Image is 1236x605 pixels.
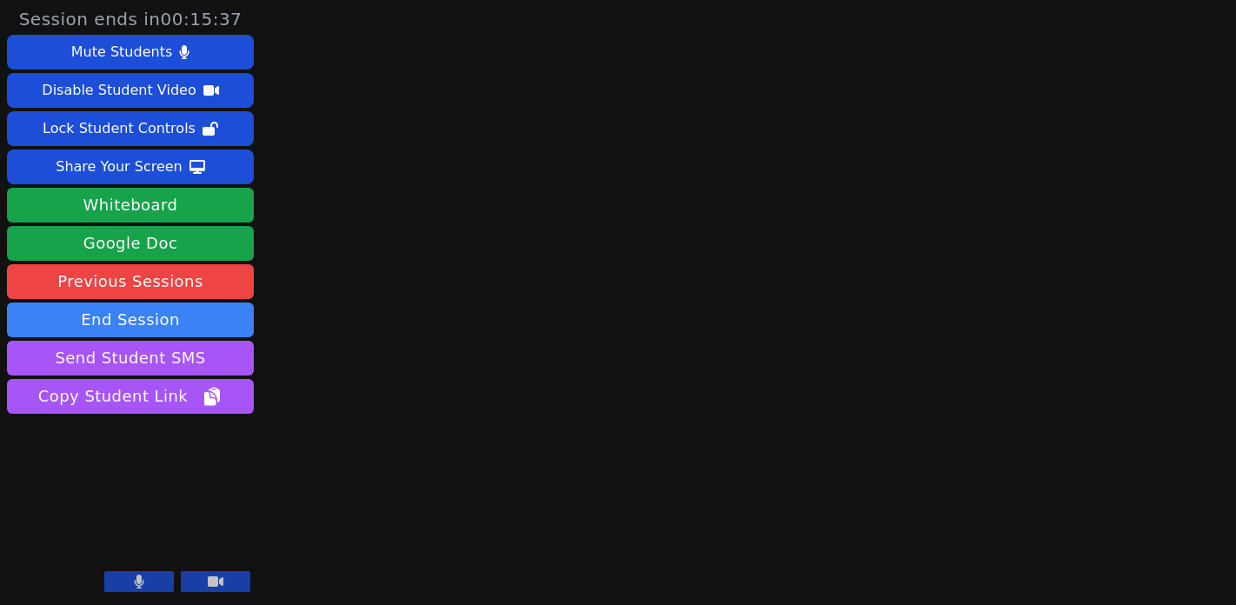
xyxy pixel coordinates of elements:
button: Lock Student Controls [7,111,254,146]
button: End Session [7,302,254,337]
button: Send Student SMS [7,341,254,376]
div: Share Your Screen [56,153,183,181]
button: Copy Student Link [7,379,254,414]
button: Disable Student Video [7,73,254,108]
a: Previous Sessions [7,264,254,299]
span: Copy Student Link [38,384,223,409]
button: Share Your Screen [7,150,254,184]
time: 00:15:37 [161,9,243,30]
div: Lock Student Controls [43,115,196,143]
span: Session ends in [19,7,243,31]
a: Google Doc [7,226,254,261]
div: Mute Students [71,38,172,66]
button: Whiteboard [7,188,254,223]
button: Mute Students [7,35,254,70]
div: Disable Student Video [42,76,196,104]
